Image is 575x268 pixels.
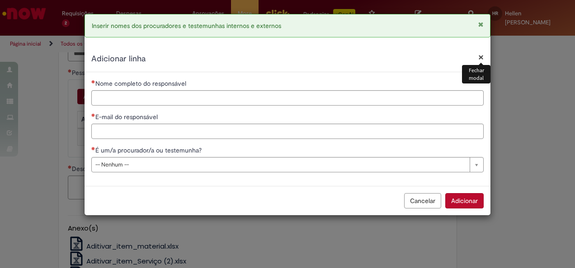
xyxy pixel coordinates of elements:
[91,113,95,117] span: Necessários
[95,146,203,154] span: É um/a procurador/a ou testemunha?
[462,65,490,83] div: Fechar modal
[92,22,281,30] span: Inserir nomes dos procuradores e testemunhas internos e externos
[445,193,484,208] button: Adicionar
[478,52,484,62] button: Fechar modal
[95,113,160,121] span: E-mail do responsável
[95,157,465,172] span: -- Nenhum --
[91,147,95,150] span: Necessários
[91,80,95,83] span: Necessários
[95,79,188,88] span: Nome completo do responsável
[91,90,484,106] input: Nome completo do responsável
[91,124,484,139] input: E-mail do responsável
[404,193,441,208] button: Cancelar
[478,21,483,28] button: Fechar Notificação
[91,53,484,65] h2: Adicionar linha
